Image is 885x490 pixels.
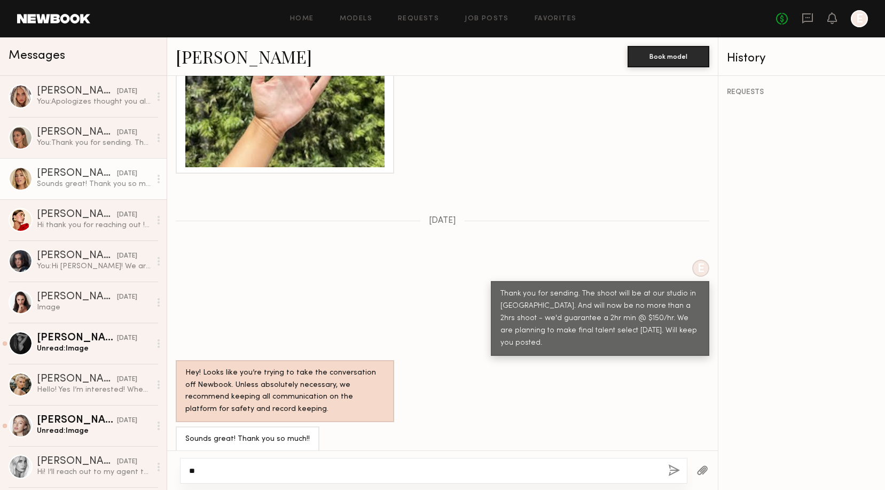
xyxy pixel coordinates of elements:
a: Home [290,15,314,22]
div: [DATE] [117,251,137,261]
a: [PERSON_NAME] [176,45,312,68]
a: Job Posts [465,15,509,22]
div: [PERSON_NAME] [37,168,117,179]
div: [PERSON_NAME] [37,374,117,385]
div: History [727,52,876,65]
div: [PERSON_NAME] [37,127,117,138]
div: Hey! Looks like you’re trying to take the conversation off Newbook. Unless absolutely necessary, ... [185,367,385,416]
div: [PERSON_NAME] [37,333,117,344]
div: [DATE] [117,457,137,467]
div: REQUESTS [727,89,876,96]
div: You: Hi [PERSON_NAME]! We are shooting for Evie fuel brand [DATE][DATE]. Usage: 1 year, across st... [37,261,151,271]
div: [DATE] [117,87,137,97]
div: [DATE] [117,375,137,385]
a: Requests [398,15,439,22]
div: [PERSON_NAME] [37,292,117,302]
span: [DATE] [429,216,456,225]
div: Hello! Yes I’m interested! When is the photoshoot? I will be traveling for the next few weeks, so... [37,385,151,395]
a: Favorites [535,15,577,22]
div: [PERSON_NAME] [37,86,117,97]
div: Sounds great! Thank you so much!! [37,179,151,189]
div: You: Apologizes thought you already had the information. It's [DATE] AM. [37,97,151,107]
div: You: Thank you for sending. The shoot will be at our studio in [GEOGRAPHIC_DATA]. We will make fi... [37,138,151,148]
div: [PERSON_NAME] [37,456,117,467]
div: [DATE] [117,128,137,138]
button: Book model [628,46,709,67]
div: Image [37,302,151,313]
div: Hi thank you for reaching out ! I am so sorry for my delay, I could potentially make that work I’... [37,220,151,230]
div: Sounds great! Thank you so much!! [185,433,310,446]
div: [DATE] [117,210,137,220]
div: Thank you for sending. The shoot will be at our studio in [GEOGRAPHIC_DATA]. And will now be no m... [500,288,700,349]
div: [PERSON_NAME] [37,415,117,426]
div: [DATE] [117,416,137,426]
div: [DATE] [117,292,137,302]
div: [DATE] [117,169,137,179]
div: [PERSON_NAME] [37,251,117,261]
div: [DATE] [117,333,137,344]
span: Messages [9,50,65,62]
div: [PERSON_NAME] [37,209,117,220]
a: Models [340,15,372,22]
div: Unread: Image [37,426,151,436]
a: E [851,10,868,27]
div: Hi! I’ll reach out to my agent to see if she got your email. I’m booked [DATE] and every day next... [37,467,151,477]
a: Book model [628,51,709,60]
div: Unread: Image [37,344,151,354]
